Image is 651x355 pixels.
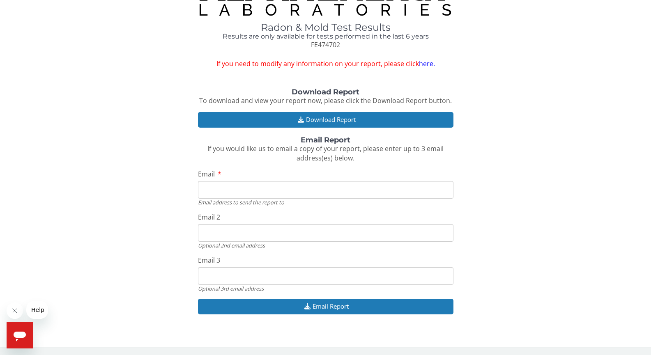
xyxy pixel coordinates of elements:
span: FE474702 [311,40,340,49]
a: here. [419,59,435,68]
iframe: Message from company [26,301,48,319]
iframe: Button to launch messaging window [7,322,33,348]
span: To download and view your report now, please click the Download Report button. [199,96,452,105]
strong: Download Report [292,87,359,96]
span: If you would like us to email a copy of your report, please enter up to 3 email address(es) below. [207,144,444,163]
button: Email Report [198,299,453,314]
span: If you need to modify any information on your report, please click [198,59,453,69]
button: Download Report [198,112,453,127]
div: Optional 2nd email address [198,242,453,249]
div: Email address to send the report to [198,199,453,206]
div: Optional 3rd email address [198,285,453,292]
span: Email [198,169,215,179]
iframe: Close message [7,302,23,319]
span: Email 2 [198,213,220,222]
strong: Email Report [301,135,350,144]
span: Email 3 [198,256,220,265]
h1: Radon & Mold Test Results [198,22,453,33]
h4: Results are only available for tests performed in the last 6 years [198,33,453,40]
